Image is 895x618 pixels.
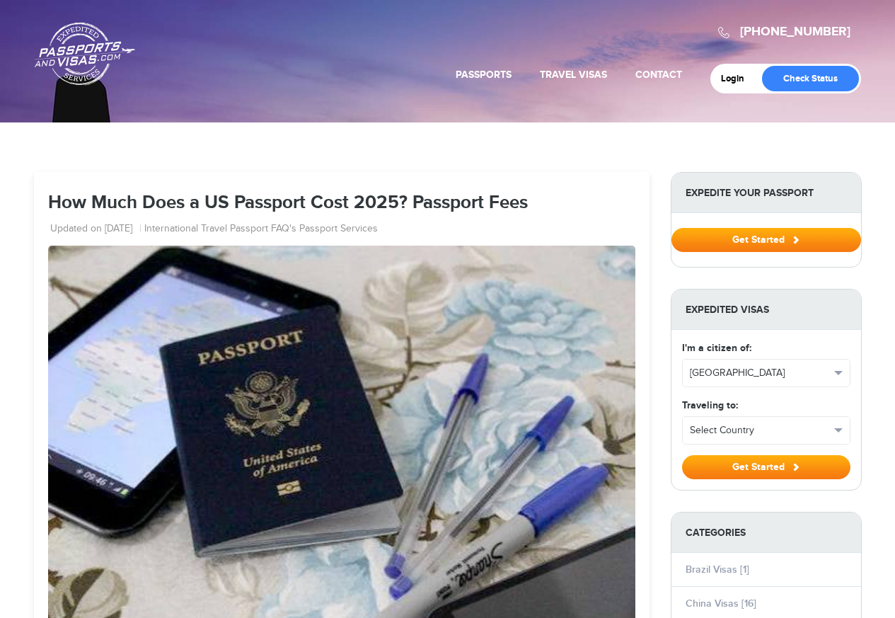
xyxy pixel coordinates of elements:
a: China Visas [16] [686,597,756,610]
a: Passport FAQ's [230,222,296,236]
button: [GEOGRAPHIC_DATA] [683,360,850,387]
a: Contact [635,69,682,81]
a: Passports [456,69,512,81]
a: International Travel [144,222,227,236]
strong: Expedited Visas [671,290,861,330]
a: [PHONE_NUMBER] [740,24,850,40]
a: Check Status [762,66,859,91]
span: Select Country [690,423,830,437]
a: Passports & [DOMAIN_NAME] [35,22,135,86]
a: Travel Visas [540,69,607,81]
button: Get Started [671,228,861,252]
label: I'm a citizen of: [682,341,751,355]
label: Traveling to: [682,398,738,413]
button: Get Started [682,455,850,479]
strong: Expedite Your Passport [671,173,861,213]
a: Passport Services [299,222,378,236]
h1: How Much Does a US Passport Cost 2025? Passport Fees [48,193,635,214]
span: [GEOGRAPHIC_DATA] [690,366,830,380]
a: Brazil Visas [1] [686,563,749,576]
button: Select Country [683,417,850,444]
a: Get Started [671,234,861,245]
a: Login [721,73,754,84]
strong: Categories [671,513,861,553]
li: Updated on [DATE] [50,222,142,236]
